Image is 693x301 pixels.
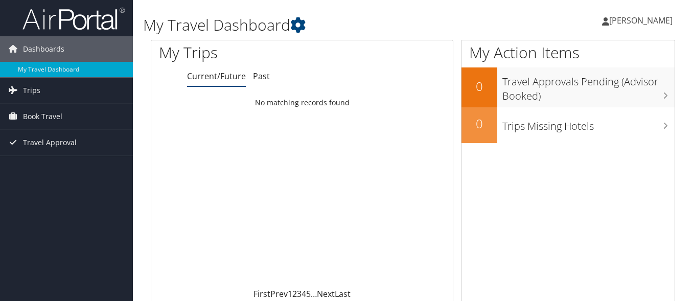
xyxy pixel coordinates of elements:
[609,15,673,26] span: [PERSON_NAME]
[253,288,270,299] a: First
[253,71,270,82] a: Past
[22,7,125,31] img: airportal-logo.png
[151,94,453,112] td: No matching records found
[187,71,246,82] a: Current/Future
[502,70,675,103] h3: Travel Approvals Pending (Advisor Booked)
[461,107,675,143] a: 0Trips Missing Hotels
[159,42,319,63] h1: My Trips
[306,288,311,299] a: 5
[292,288,297,299] a: 2
[461,42,675,63] h1: My Action Items
[461,78,497,95] h2: 0
[602,5,683,36] a: [PERSON_NAME]
[23,36,64,62] span: Dashboards
[461,115,497,132] h2: 0
[23,78,40,103] span: Trips
[23,130,77,155] span: Travel Approval
[461,67,675,107] a: 0Travel Approvals Pending (Advisor Booked)
[288,288,292,299] a: 1
[335,288,351,299] a: Last
[311,288,317,299] span: …
[302,288,306,299] a: 4
[23,104,62,129] span: Book Travel
[502,114,675,133] h3: Trips Missing Hotels
[297,288,302,299] a: 3
[143,14,503,36] h1: My Travel Dashboard
[270,288,288,299] a: Prev
[317,288,335,299] a: Next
